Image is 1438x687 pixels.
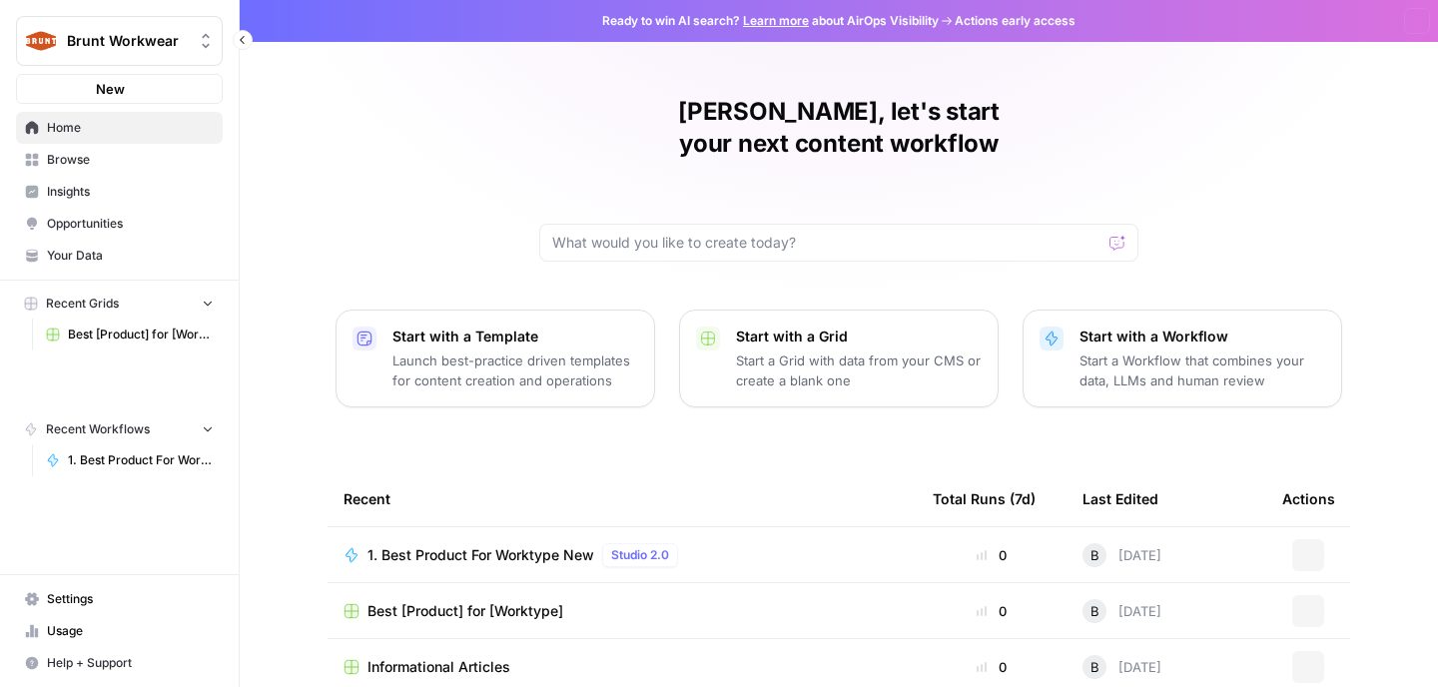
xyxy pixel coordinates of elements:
[47,183,214,201] span: Insights
[1082,655,1161,679] div: [DATE]
[392,327,638,346] p: Start with a Template
[47,590,214,608] span: Settings
[16,74,223,104] button: New
[344,601,901,621] a: Best [Product] for [Worktype]
[47,622,214,640] span: Usage
[1079,350,1325,390] p: Start a Workflow that combines your data, LLMs and human review
[16,176,223,208] a: Insights
[602,12,939,30] span: Ready to win AI search? about AirOps Visibility
[1090,601,1099,621] span: B
[47,654,214,672] span: Help + Support
[552,233,1101,253] input: What would you like to create today?
[47,119,214,137] span: Home
[367,657,510,677] span: Informational Articles
[344,657,901,677] a: Informational Articles
[679,310,999,407] button: Start with a GridStart a Grid with data from your CMS or create a blank one
[367,545,594,565] span: 1. Best Product For Worktype New
[16,208,223,240] a: Opportunities
[743,13,809,28] a: Learn more
[736,327,982,346] p: Start with a Grid
[46,420,150,438] span: Recent Workflows
[933,601,1051,621] div: 0
[16,414,223,444] button: Recent Workflows
[16,615,223,647] a: Usage
[67,31,188,51] span: Brunt Workwear
[68,451,214,469] span: 1. Best Product For Worktype New
[736,350,982,390] p: Start a Grid with data from your CMS or create a blank one
[1090,657,1099,677] span: B
[96,79,125,99] span: New
[46,295,119,313] span: Recent Grids
[16,240,223,272] a: Your Data
[23,23,59,59] img: Brunt Workwear Logo
[392,350,638,390] p: Launch best-practice driven templates for content creation and operations
[37,319,223,350] a: Best [Product] for [Worktype]
[16,144,223,176] a: Browse
[1082,599,1161,623] div: [DATE]
[16,16,223,66] button: Workspace: Brunt Workwear
[47,247,214,265] span: Your Data
[16,583,223,615] a: Settings
[16,647,223,679] button: Help + Support
[37,444,223,476] a: 1. Best Product For Worktype New
[1090,545,1099,565] span: B
[611,546,669,564] span: Studio 2.0
[1082,471,1158,526] div: Last Edited
[955,12,1076,30] span: Actions early access
[1082,543,1161,567] div: [DATE]
[344,471,901,526] div: Recent
[47,215,214,233] span: Opportunities
[68,326,214,343] span: Best [Product] for [Worktype]
[344,543,901,567] a: 1. Best Product For Worktype NewStudio 2.0
[1079,327,1325,346] p: Start with a Workflow
[336,310,655,407] button: Start with a TemplateLaunch best-practice driven templates for content creation and operations
[16,112,223,144] a: Home
[933,657,1051,677] div: 0
[47,151,214,169] span: Browse
[16,289,223,319] button: Recent Grids
[933,471,1036,526] div: Total Runs (7d)
[1023,310,1342,407] button: Start with a WorkflowStart a Workflow that combines your data, LLMs and human review
[933,545,1051,565] div: 0
[1282,471,1335,526] div: Actions
[367,601,563,621] span: Best [Product] for [Worktype]
[539,96,1138,160] h1: [PERSON_NAME], let's start your next content workflow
